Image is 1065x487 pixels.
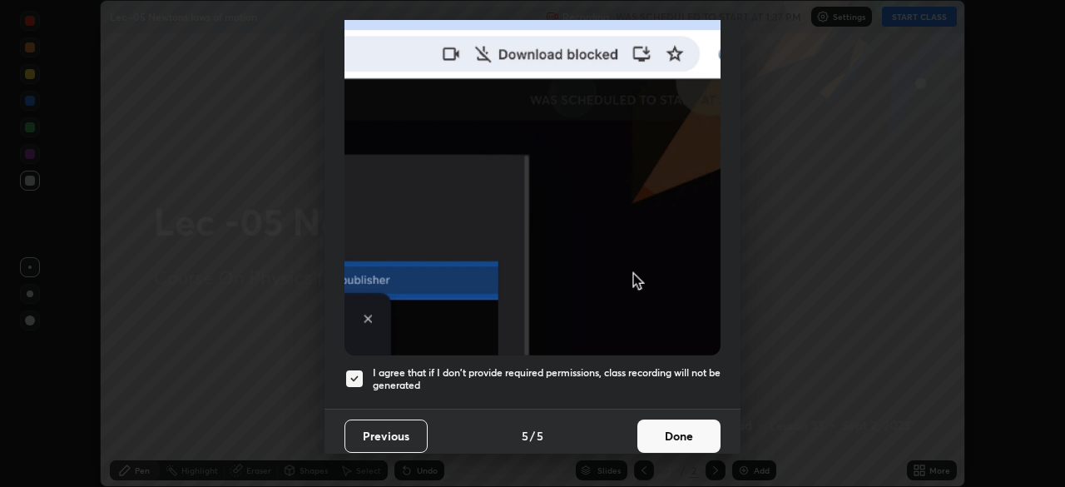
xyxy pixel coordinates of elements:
[530,427,535,445] h4: /
[637,420,721,453] button: Done
[344,420,428,453] button: Previous
[522,427,528,445] h4: 5
[537,427,543,445] h4: 5
[373,366,721,392] h5: I agree that if I don't provide required permissions, class recording will not be generated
